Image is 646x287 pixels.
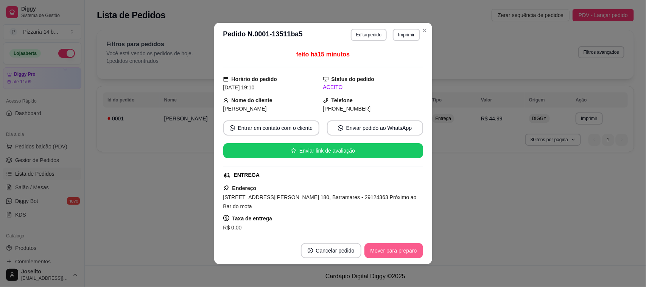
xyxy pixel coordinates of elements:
[297,232,349,247] button: Copiar Endereço
[223,84,255,90] span: [DATE] 19:10
[232,215,272,221] strong: Taxa de entrega
[223,215,229,221] span: dollar
[230,125,235,131] span: whats-app
[223,76,229,82] span: calendar
[308,248,313,253] span: close-circle
[419,24,431,36] button: Close
[232,97,272,103] strong: Nome do cliente
[223,194,417,209] span: [STREET_ADDRESS][PERSON_NAME] 180, Barramares - 29124363 Próximo ao Bar do mota
[323,106,371,112] span: [PHONE_NUMBER]
[291,148,296,153] span: star
[332,97,353,103] strong: Telefone
[327,120,423,136] button: whats-appEnviar pedido ao WhatsApp
[232,76,277,82] strong: Horário do pedido
[393,29,420,41] button: Imprimir
[351,29,387,41] button: Editarpedido
[323,83,423,91] div: ACEITO
[223,225,242,231] span: R$ 0,00
[223,98,229,103] span: user
[332,76,375,82] strong: Status do pedido
[296,51,350,58] span: feito há 15 minutos
[223,120,319,136] button: whats-appEntrar em contato com o cliente
[223,185,229,191] span: pushpin
[223,106,267,112] span: [PERSON_NAME]
[323,98,328,103] span: phone
[323,76,328,82] span: desktop
[364,243,423,258] button: Mover para preparo
[338,125,343,131] span: whats-app
[223,143,423,158] button: starEnviar link de avaliação
[234,171,260,179] div: ENTREGA
[223,29,303,41] h3: Pedido N. 0001-13511ba5
[301,243,361,258] button: close-circleCancelar pedido
[232,185,257,191] strong: Endereço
